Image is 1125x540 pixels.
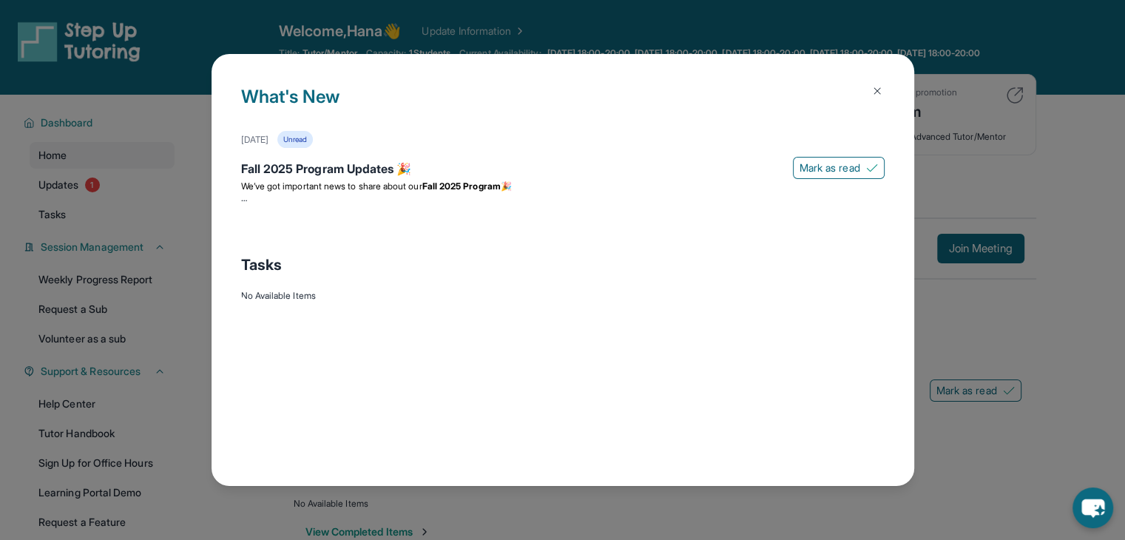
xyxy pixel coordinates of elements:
button: Mark as read [793,157,885,179]
div: [DATE] [241,134,268,146]
span: We’ve got important news to share about our [241,180,422,192]
button: chat-button [1072,487,1113,528]
strong: Fall 2025 Program [422,180,501,192]
img: Close Icon [871,85,883,97]
h1: What's New [241,84,885,131]
div: No Available Items [241,290,885,302]
div: Unread [277,131,313,148]
div: Fall 2025 Program Updates 🎉 [241,160,885,180]
span: Mark as read [800,161,860,175]
span: 🎉 [501,180,512,192]
span: Tasks [241,254,282,275]
img: Mark as read [866,162,878,174]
